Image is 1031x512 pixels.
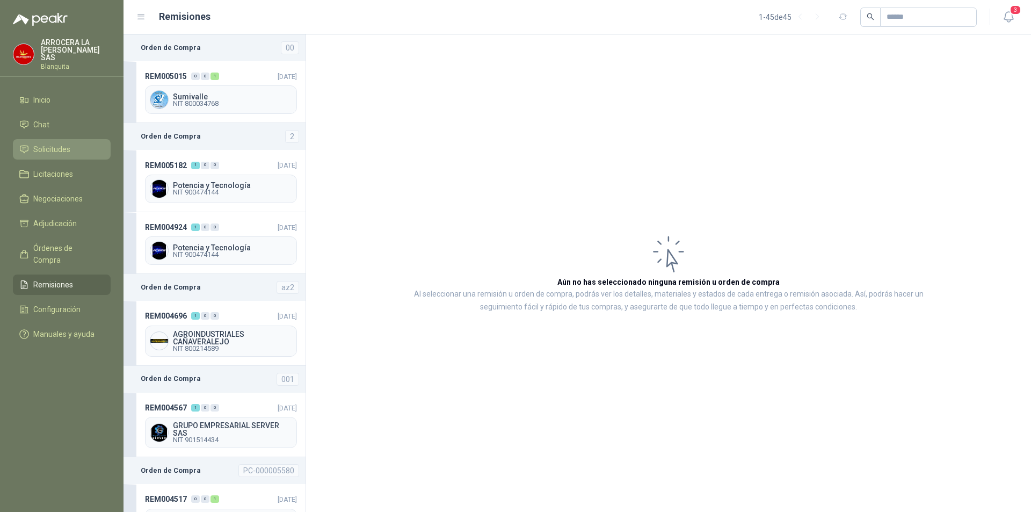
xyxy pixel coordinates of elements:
[33,218,77,229] span: Adjudicación
[33,328,95,340] span: Manuales y ayuda
[191,223,200,231] div: 1
[210,495,219,503] div: 1
[201,312,209,320] div: 0
[33,242,100,266] span: Órdenes de Compra
[145,310,187,322] span: REM004696
[145,221,187,233] span: REM004924
[173,330,292,345] span: AGROINDUSTRIALES CAÑAVERALEJO
[145,493,187,505] span: REM004517
[150,332,168,350] img: Company Logo
[277,281,299,294] div: az2
[33,304,81,315] span: Configuración
[285,130,299,143] div: 2
[210,404,219,412] div: 0
[201,495,209,503] div: 0
[277,373,299,386] div: 001
[33,119,49,131] span: Chat
[33,193,83,205] span: Negociaciones
[33,94,50,106] span: Inicio
[13,13,68,26] img: Logo peakr
[13,44,34,64] img: Company Logo
[13,164,111,184] a: Licitaciones
[33,143,70,155] span: Solicitudes
[13,139,111,160] a: Solicitudes
[33,168,73,180] span: Licitaciones
[867,13,874,20] span: search
[173,93,292,100] span: Sumivalle
[238,464,299,477] div: PC-000005580
[145,160,187,171] span: REM005182
[41,63,111,70] p: Blanquita
[13,324,111,344] a: Manuales y ayuda
[124,61,306,123] a: REM005015001[DATE] Company LogoSumivalleNIT 800034768
[145,402,187,414] span: REM004567
[159,9,210,24] h1: Remisiones
[150,180,168,198] img: Company Logo
[191,73,200,80] div: 0
[413,288,924,314] p: Al seleccionar una remisión u orden de compra, podrás ver los detalles, materiales y estados de c...
[201,404,209,412] div: 0
[557,276,780,288] h3: Aún no has seleccionado ninguna remisión u orden de compra
[201,73,209,80] div: 0
[999,8,1018,27] button: 3
[210,223,219,231] div: 0
[173,244,292,251] span: Potencia y Tecnología
[141,465,201,476] b: Orden de Compra
[173,100,292,107] span: NIT 800034768
[278,223,297,232] span: [DATE]
[191,162,200,169] div: 1
[278,312,297,320] span: [DATE]
[210,73,219,80] div: 1
[13,189,111,209] a: Negociaciones
[173,345,292,352] span: NIT 800214589
[759,9,826,26] div: 1 - 45 de 45
[191,495,200,503] div: 0
[13,213,111,234] a: Adjudicación
[191,312,200,320] div: 1
[124,301,306,365] a: REM004696100[DATE] Company LogoAGROINDUSTRIALES CAÑAVERALEJONIT 800214589
[1010,5,1021,15] span: 3
[173,251,292,258] span: NIT 900474144
[33,279,73,291] span: Remisiones
[281,41,299,54] div: 00
[141,42,201,53] b: Orden de Compra
[210,312,219,320] div: 0
[141,373,201,384] b: Orden de Compra
[41,39,111,61] p: ARROCERA LA [PERSON_NAME] SAS
[124,457,306,484] a: Orden de CompraPC-000005580
[13,299,111,320] a: Configuración
[191,404,200,412] div: 1
[173,182,292,189] span: Potencia y Tecnología
[13,275,111,295] a: Remisiones
[145,70,187,82] span: REM005015
[124,393,306,457] a: REM004567100[DATE] Company LogoGRUPO EMPRESARIAL SERVER SASNIT 901514434
[150,242,168,259] img: Company Logo
[278,404,297,412] span: [DATE]
[210,162,219,169] div: 0
[13,114,111,135] a: Chat
[124,123,306,150] a: Orden de Compra2
[13,238,111,270] a: Órdenes de Compra
[150,91,168,109] img: Company Logo
[124,212,306,274] a: REM004924100[DATE] Company LogoPotencia y TecnologíaNIT 900474144
[124,34,306,61] a: Orden de Compra00
[278,161,297,169] span: [DATE]
[124,150,306,212] a: REM005182100[DATE] Company LogoPotencia y TecnologíaNIT 900474144
[278,495,297,503] span: [DATE]
[173,189,292,196] span: NIT 900474144
[13,90,111,110] a: Inicio
[173,422,292,437] span: GRUPO EMPRESARIAL SERVER SAS
[141,131,201,142] b: Orden de Compra
[278,73,297,81] span: [DATE]
[141,282,201,293] b: Orden de Compra
[201,162,209,169] div: 0
[124,366,306,393] a: Orden de Compra001
[150,424,168,442] img: Company Logo
[201,223,209,231] div: 0
[173,437,292,443] span: NIT 901514434
[124,274,306,301] a: Orden de Compraaz2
